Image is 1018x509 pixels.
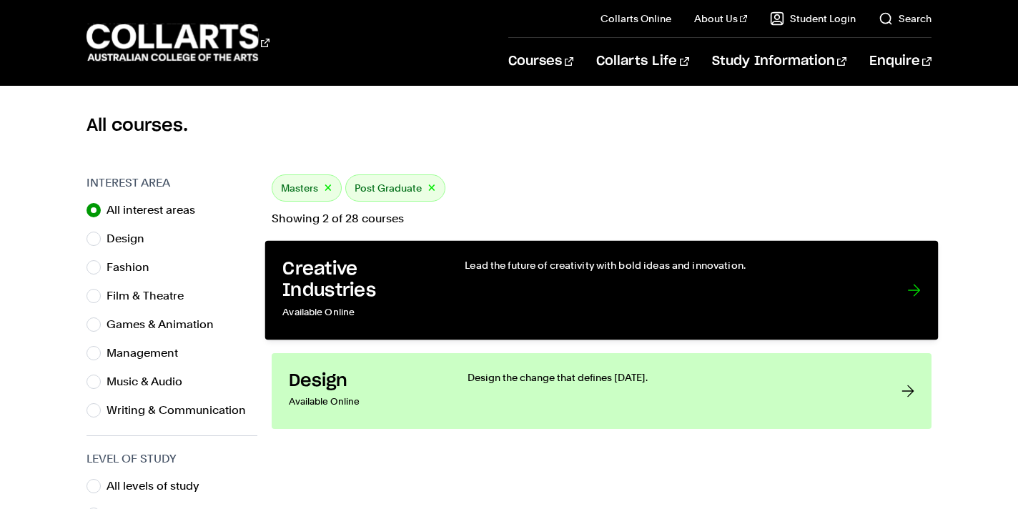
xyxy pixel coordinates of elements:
button: × [324,180,332,197]
p: Design the change that defines [DATE]. [468,370,873,385]
h2: All courses. [87,114,931,137]
label: Games & Animation [107,315,225,335]
a: Search [879,11,931,26]
p: Lead the future of creativity with bold ideas and innovation. [465,258,878,272]
p: Showing 2 of 28 courses [272,213,931,224]
a: Collarts Life [596,38,688,85]
h3: Level of Study [87,450,257,468]
label: Fashion [107,257,161,277]
div: Masters [272,174,342,202]
a: About Us [694,11,747,26]
h3: Interest Area [87,174,257,192]
h3: Design [289,370,439,392]
label: All interest areas [107,200,207,220]
button: × [428,180,436,197]
label: Writing & Communication [107,400,257,420]
label: All levels of study [107,476,211,496]
div: Post Graduate [345,174,445,202]
a: Courses [508,38,573,85]
label: Design [107,229,156,249]
a: Study Information [712,38,846,85]
label: Film & Theatre [107,286,195,306]
a: Design Available Online Design the change that defines [DATE]. [272,353,931,429]
div: Go to homepage [87,22,270,63]
p: Available Online [289,392,439,412]
a: Creative Industries Available Online Lead the future of creativity with bold ideas and innovation. [265,241,938,340]
label: Management [107,343,189,363]
label: Music & Audio [107,372,194,392]
p: Available Online [282,302,435,323]
h3: Creative Industries [282,258,435,302]
a: Enquire [869,38,931,85]
a: Student Login [770,11,856,26]
a: Collarts Online [601,11,671,26]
